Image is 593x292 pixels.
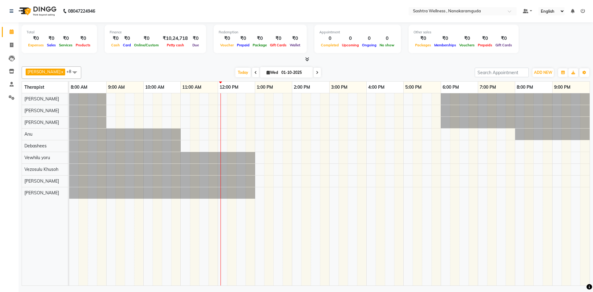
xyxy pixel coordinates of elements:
[319,30,396,35] div: Appointment
[219,43,235,47] span: Voucher
[414,35,433,42] div: ₹0
[251,35,268,42] div: ₹0
[74,35,92,42] div: ₹0
[132,35,160,42] div: ₹0
[24,190,59,196] span: [PERSON_NAME]
[24,108,59,113] span: [PERSON_NAME]
[378,43,396,47] span: No show
[268,35,288,42] div: ₹0
[433,43,458,47] span: Memberships
[367,83,386,92] a: 4:00 PM
[165,43,186,47] span: Petty cash
[45,43,57,47] span: Sales
[414,30,514,35] div: Other sales
[515,83,535,92] a: 8:00 PM
[160,35,190,42] div: ₹10,24,718
[280,68,310,77] input: 2025-10-01
[534,70,552,75] span: ADD NEW
[144,83,166,92] a: 10:00 AM
[476,43,494,47] span: Prepaids
[458,43,476,47] span: Vouchers
[190,35,201,42] div: ₹0
[292,83,312,92] a: 2:00 PM
[458,35,476,42] div: ₹0
[219,30,302,35] div: Redemption
[235,68,251,77] span: Today
[74,43,92,47] span: Products
[24,178,59,184] span: [PERSON_NAME]
[218,83,240,92] a: 12:00 PM
[24,143,47,149] span: Debashees
[360,43,378,47] span: Ongoing
[265,70,280,75] span: Wed
[110,30,201,35] div: Finance
[27,69,61,74] span: [PERSON_NAME]
[132,43,160,47] span: Online/Custom
[494,43,514,47] span: Gift Cards
[219,35,235,42] div: ₹0
[340,43,360,47] span: Upcoming
[441,83,461,92] a: 6:00 PM
[24,120,59,125] span: [PERSON_NAME]
[45,35,57,42] div: ₹0
[235,35,251,42] div: ₹0
[268,43,288,47] span: Gift Cards
[181,83,203,92] a: 11:00 AM
[404,83,423,92] a: 5:00 PM
[191,43,200,47] span: Due
[478,83,498,92] a: 7:00 PM
[61,69,63,74] a: x
[110,35,121,42] div: ₹0
[340,35,360,42] div: 0
[57,35,74,42] div: ₹0
[66,69,76,74] span: +8
[68,2,95,20] b: 08047224946
[532,68,554,77] button: ADD NEW
[475,68,529,77] input: Search Appointment
[24,131,32,137] span: Anu
[57,43,74,47] span: Services
[27,43,45,47] span: Expenses
[16,2,58,20] img: logo
[378,35,396,42] div: 0
[433,35,458,42] div: ₹0
[110,43,121,47] span: Cash
[288,35,302,42] div: ₹0
[553,83,572,92] a: 9:00 PM
[360,35,378,42] div: 0
[255,83,275,92] a: 1:00 PM
[235,43,251,47] span: Prepaid
[24,96,59,102] span: [PERSON_NAME]
[330,83,349,92] a: 3:00 PM
[319,43,340,47] span: Completed
[27,30,92,35] div: Total
[251,43,268,47] span: Package
[107,83,126,92] a: 9:00 AM
[414,43,433,47] span: Packages
[24,84,44,90] span: Therapist
[319,35,340,42] div: 0
[121,43,132,47] span: Card
[69,83,89,92] a: 8:00 AM
[24,155,50,160] span: Vewhilu yoru
[27,35,45,42] div: ₹0
[288,43,302,47] span: Wallet
[494,35,514,42] div: ₹0
[476,35,494,42] div: ₹0
[24,167,58,172] span: Vezosulu Khusoh
[121,35,132,42] div: ₹0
